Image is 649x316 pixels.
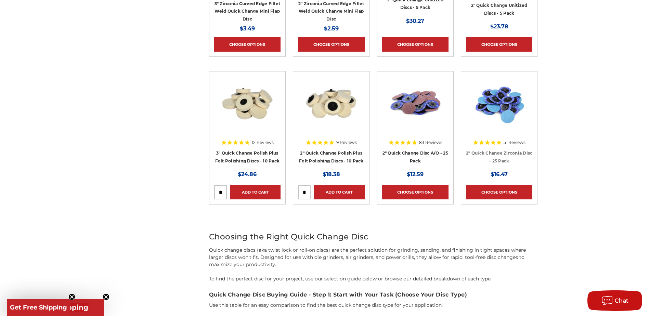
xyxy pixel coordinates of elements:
p: To find the perfect disc for your project, use our selection guide below or browse our detailed b... [209,275,538,282]
a: Choose Options [466,37,532,52]
a: 2" Quick Change Zirconia Disc - 25 Pack [466,150,532,163]
span: 51 Reviews [504,141,525,145]
a: Choose Options [382,185,449,199]
span: $23.78 [490,23,508,30]
a: 2" Quick Change Polish Plus Felt Polishing Discs - 10 Pack [299,150,364,163]
span: $3.49 [240,25,255,32]
button: Close teaser [68,293,75,300]
span: $24.86 [238,171,257,177]
a: 3" Quick Change Polish Plus Felt Polishing Discs - 10 Pack [215,150,280,163]
p: Quick change discs (aka twist lock or roll-on discs) are the perfect solution for grinding, sandi... [209,247,538,268]
a: 3" Zirconia Curved Edge Fillet Weld Quick Change Mini Flap Disc [215,1,281,22]
a: 2" Roloc Polishing Felt Discs [298,76,364,143]
button: Chat [587,290,642,311]
img: 2 inch red aluminum oxide quick change sanding discs for metalwork [388,76,443,131]
a: 2" Quick Change Disc A/O - 25 Pack [382,150,448,163]
a: Choose Options [298,37,364,52]
span: Get Free Shipping [10,304,67,311]
div: Get Free ShippingClose teaser [7,299,70,316]
p: Use this table for an easy comparison to find the best quick change disc type for your application. [209,302,538,309]
a: Choose Options [382,37,449,52]
a: Choose Options [466,185,532,199]
span: $30.27 [406,18,424,24]
a: 2" Zirconia Curved Edge Fillet Weld Quick Change Mini Flap Disc [298,1,364,22]
div: Get Free ShippingClose teaser [7,299,104,316]
span: Chat [615,298,629,304]
button: Close teaser [103,293,109,300]
a: 3 inch polishing felt roloc discs [214,76,281,143]
span: $18.38 [323,171,340,177]
a: Choose Options [214,37,281,52]
h3: Quick Change Disc Buying Guide - Step 1: Start with Your Task (Choose Your Disc Type) [209,291,538,299]
span: 9 Reviews [336,141,357,145]
a: Assortment of 2-inch Metalworking Discs, 80 Grit, Quick Change, with durable Zirconia abrasive by... [466,76,532,143]
span: 12 Reviews [252,141,274,145]
img: 2" Roloc Polishing Felt Discs [304,76,359,131]
span: $16.47 [491,171,508,177]
a: Add to Cart [314,185,364,199]
a: 2" Quick Change Unitized Discs - 5 Pack [471,3,528,16]
span: 83 Reviews [419,141,442,145]
span: $12.59 [407,171,424,177]
img: 3 inch polishing felt roloc discs [220,76,275,131]
img: Assortment of 2-inch Metalworking Discs, 80 Grit, Quick Change, with durable Zirconia abrasive by... [472,76,527,131]
span: $2.59 [324,25,339,32]
a: Add to Cart [230,185,281,199]
a: 2 inch red aluminum oxide quick change sanding discs for metalwork [382,76,449,143]
h2: Choosing the Right Quick Change Disc [209,231,538,243]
